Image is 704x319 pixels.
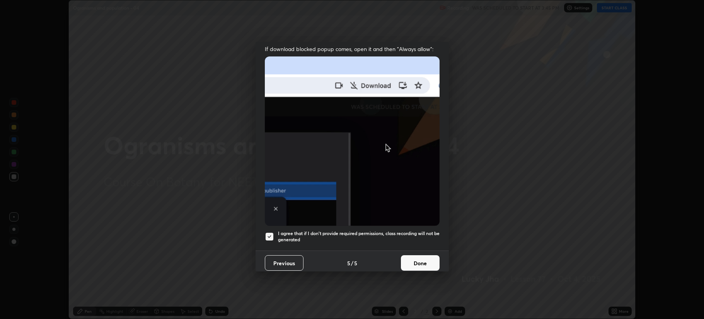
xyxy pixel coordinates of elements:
h4: 5 [347,259,350,267]
h4: / [351,259,353,267]
h4: 5 [354,259,357,267]
button: Previous [265,255,303,271]
button: Done [401,255,440,271]
span: If download blocked popup comes, open it and then "Always allow": [265,45,440,53]
img: downloads-permission-blocked.gif [265,56,440,225]
h5: I agree that if I don't provide required permissions, class recording will not be generated [278,230,440,242]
